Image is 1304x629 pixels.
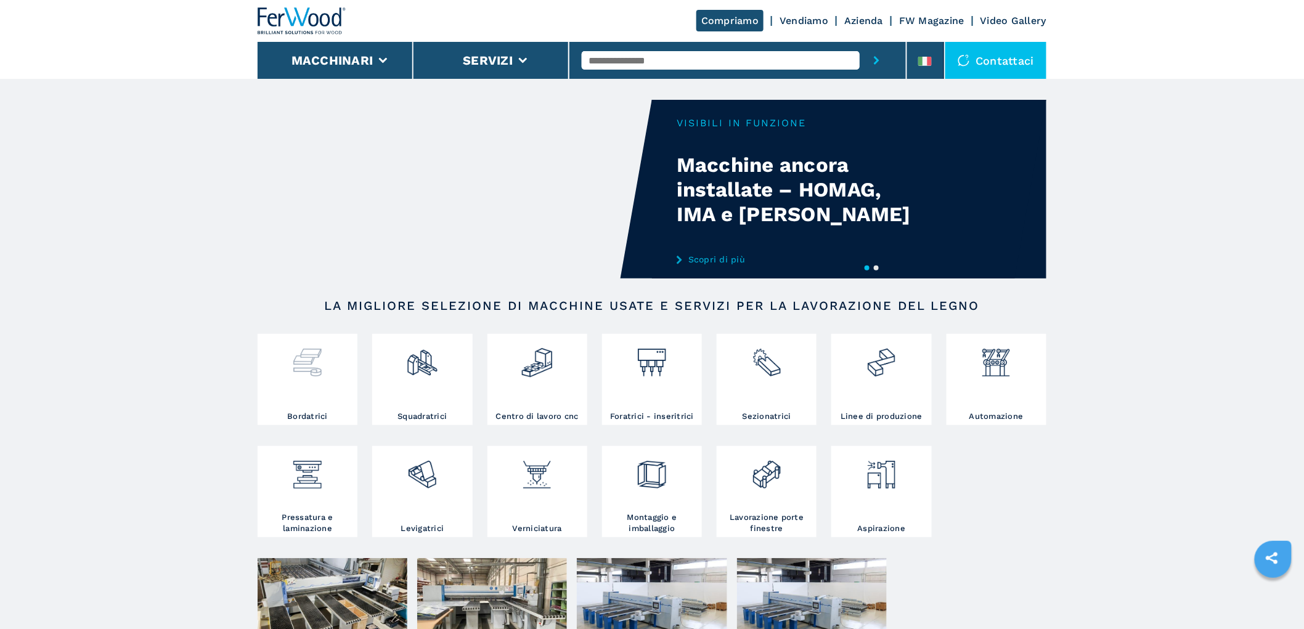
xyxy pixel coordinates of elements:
[487,446,587,537] a: Verniciatura
[865,266,870,270] button: 1
[291,337,324,379] img: bordatrici_1.png
[1252,574,1295,620] iframe: Chat
[831,334,931,425] a: Linee di produzione
[602,446,702,537] a: Montaggio e imballaggio
[751,337,783,379] img: sezionatrici_2.png
[980,15,1046,26] a: Video Gallery
[635,337,668,379] img: foratrici_inseritrici_2.png
[677,254,918,264] a: Scopri di più
[841,411,923,422] h3: Linee di produzione
[610,411,694,422] h3: Foratrici - inseritrici
[1257,543,1287,574] a: sharethis
[372,446,472,537] a: Levigatrici
[258,446,357,537] a: Pressatura e laminazione
[291,449,324,491] img: pressa-strettoia.png
[945,42,1047,79] div: Contattaci
[865,449,898,491] img: aspirazione_1.png
[969,411,1024,422] h3: Automazione
[831,446,931,537] a: Aspirazione
[406,449,439,491] img: levigatrici_2.png
[287,411,328,422] h3: Bordatrici
[406,337,439,379] img: squadratrici_2.png
[372,334,472,425] a: Squadratrici
[258,334,357,425] a: Bordatrici
[947,334,1046,425] a: Automazione
[899,15,964,26] a: FW Magazine
[717,334,817,425] a: Sezionatrici
[401,523,444,534] h3: Levigatrici
[980,337,1013,379] img: automazione.png
[521,337,553,379] img: centro_di_lavoro_cnc_2.png
[720,512,813,534] h3: Lavorazione porte finestre
[463,53,513,68] button: Servizi
[874,266,879,270] button: 2
[696,10,764,31] a: Compriamo
[291,53,373,68] button: Macchinari
[860,42,894,79] button: submit-button
[521,449,553,491] img: verniciatura_1.png
[602,334,702,425] a: Foratrici - inseritrici
[780,15,828,26] a: Vendiamo
[865,337,898,379] img: linee_di_produzione_2.png
[487,334,587,425] a: Centro di lavoro cnc
[743,411,791,422] h3: Sezionatrici
[297,298,1007,313] h2: LA MIGLIORE SELEZIONE DI MACCHINE USATE E SERVIZI PER LA LAVORAZIONE DEL LEGNO
[258,100,652,278] video: Your browser does not support the video tag.
[635,449,668,491] img: montaggio_imballaggio_2.png
[717,446,817,537] a: Lavorazione porte finestre
[605,512,699,534] h3: Montaggio e imballaggio
[513,523,562,534] h3: Verniciatura
[496,411,579,422] h3: Centro di lavoro cnc
[397,411,447,422] h3: Squadratrici
[258,7,346,34] img: Ferwood
[751,449,783,491] img: lavorazione_porte_finestre_2.png
[858,523,906,534] h3: Aspirazione
[261,512,354,534] h3: Pressatura e laminazione
[958,54,970,67] img: Contattaci
[844,15,883,26] a: Azienda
